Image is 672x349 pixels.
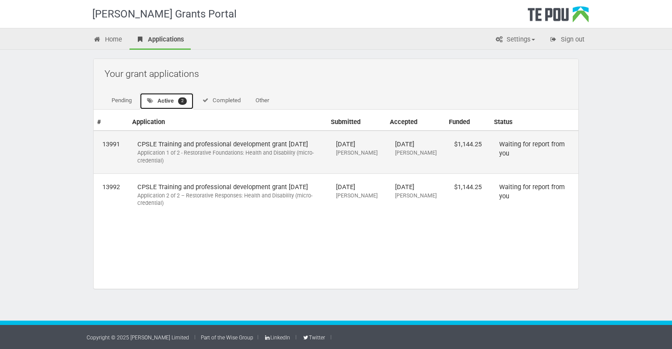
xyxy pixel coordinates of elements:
a: Twitter [302,335,325,341]
a: Active [140,93,194,110]
div: [PERSON_NAME] [336,149,378,157]
a: LinkedIn [264,335,290,341]
div: [PERSON_NAME] [336,192,378,200]
div: [PERSON_NAME] [395,149,437,157]
div: Te Pou Logo [528,6,589,28]
td: [DATE] [386,173,445,216]
a: Other [248,93,276,109]
td: $1,144.25 [445,131,490,173]
td: 13992 [94,173,129,216]
h2: Your grant applications [105,63,572,84]
th: Status [490,114,578,131]
th: # [94,114,129,131]
td: [DATE] [327,131,386,173]
td: CPSLE Training and professional development grant [DATE] [129,173,327,216]
td: Waiting for report from you [490,173,578,216]
a: Applications [129,31,191,50]
div: [PERSON_NAME] [395,192,437,200]
td: Waiting for report from you [490,131,578,173]
td: $1,144.25 [445,173,490,216]
td: CPSLE Training and professional development grant [DATE] [129,131,327,173]
td: 13991 [94,131,129,173]
th: Accepted [386,114,445,131]
td: [DATE] [327,173,386,216]
div: Application 2 of 2 – Restorative Responses: Health and Disability (micro-credential) [137,192,318,207]
th: Submitted [327,114,386,131]
td: [DATE] [386,131,445,173]
span: 2 [178,97,187,105]
th: Application [129,114,327,131]
a: Settings [488,31,542,50]
div: Application 1 of 2 - Restorative Foundations: Health and Disability (micro-credential) [137,149,318,165]
a: Home [87,31,129,50]
a: Sign out [542,31,591,50]
a: Copyright © 2025 [PERSON_NAME] Limited [87,335,189,341]
a: Pending [105,93,139,109]
th: Funded [445,114,490,131]
a: Part of the Wise Group [201,335,253,341]
a: Completed [195,93,248,109]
